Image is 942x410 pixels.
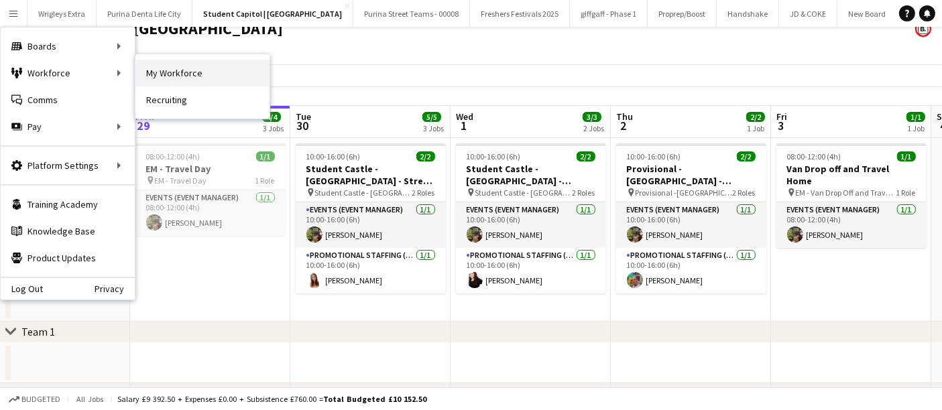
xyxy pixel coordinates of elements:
[907,123,925,133] div: 1 Job
[837,1,897,27] button: New Board
[1,218,135,245] a: Knowledge Base
[796,188,896,198] span: EM - Van Drop Off and Travel Home
[896,188,916,198] span: 1 Role
[776,143,927,248] app-job-card: 08:00-12:00 (4h)1/1Van Drop off and Travel Home EM - Van Drop Off and Travel Home1 RoleEvents (Ev...
[133,118,154,133] span: 29
[746,112,765,122] span: 2/2
[135,190,286,236] app-card-role: Events (Event Manager)1/108:00-12:00 (4h)[PERSON_NAME]
[616,248,766,293] app-card-role: Promotional Staffing (Brand Ambassadors)1/110:00-16:00 (6h)[PERSON_NAME]
[636,188,733,198] span: Provisional -[GEOGRAPHIC_DATA] - [GEOGRAPHIC_DATA] - Refreshers
[296,248,446,293] app-card-role: Promotional Staffing (Brand Ambassadors)1/110:00-16:00 (6h)[PERSON_NAME]
[7,392,62,407] button: Budgeted
[747,123,764,133] div: 1 Job
[456,163,606,187] h3: Student Castle - [GEOGRAPHIC_DATA] - Freshers Fair
[353,1,470,27] button: Purina Street Teams - 00008
[1,191,135,218] a: Training Academy
[135,86,270,113] a: Recruiting
[306,151,361,161] span: 10:00-16:00 (6h)
[475,188,573,198] span: Student Castle - [GEOGRAPHIC_DATA] - Freshers Fair
[135,163,286,175] h3: EM - Travel Day
[454,118,473,133] span: 1
[915,21,931,37] app-user-avatar: Bounce Activations Ltd
[262,112,281,122] span: 4/4
[416,151,435,161] span: 2/2
[117,394,426,404] div: Salary £9 392.50 + Expenses £0.00 + Subsistence £760.00 =
[296,143,446,293] app-job-card: 10:00-16:00 (6h)2/2Student Castle - [GEOGRAPHIC_DATA] - Street Team Student Castle - [GEOGRAPHIC_...
[467,151,521,161] span: 10:00-16:00 (6h)
[616,143,766,293] app-job-card: 10:00-16:00 (6h)2/2Provisional - [GEOGRAPHIC_DATA] - [GEOGRAPHIC_DATA] Provisional -[GEOGRAPHIC_D...
[577,151,595,161] span: 2/2
[21,325,55,338] div: Team 1
[456,111,473,123] span: Wed
[294,118,311,133] span: 30
[11,19,283,39] h1: Student Capitol | [GEOGRAPHIC_DATA]
[717,1,779,27] button: Handshake
[776,111,787,123] span: Fri
[616,111,633,123] span: Thu
[135,143,286,236] app-job-card: 08:00-12:00 (4h)1/1EM - Travel Day EM - Travel Day1 RoleEvents (Event Manager)1/108:00-12:00 (4h)...
[135,60,270,86] a: My Workforce
[315,188,412,198] span: Student Castle - [GEOGRAPHIC_DATA] - Street Team
[1,283,43,294] a: Log Out
[74,394,106,404] span: All jobs
[1,152,135,179] div: Platform Settings
[583,112,601,122] span: 3/3
[583,123,604,133] div: 2 Jobs
[155,176,207,186] span: EM - Travel Day
[1,33,135,60] div: Boards
[256,151,275,161] span: 1/1
[263,123,284,133] div: 3 Jobs
[787,151,841,161] span: 08:00-12:00 (4h)
[456,202,606,248] app-card-role: Events (Event Manager)1/110:00-16:00 (6h)[PERSON_NAME]
[774,118,787,133] span: 3
[21,395,60,404] span: Budgeted
[422,112,441,122] span: 5/5
[906,112,925,122] span: 1/1
[192,1,353,27] button: Student Capitol | [GEOGRAPHIC_DATA]
[614,118,633,133] span: 2
[95,283,135,294] a: Privacy
[616,163,766,187] h3: Provisional - [GEOGRAPHIC_DATA] - [GEOGRAPHIC_DATA]
[1,245,135,271] a: Product Updates
[146,151,200,161] span: 08:00-12:00 (4h)
[423,123,444,133] div: 3 Jobs
[616,202,766,248] app-card-role: Events (Event Manager)1/110:00-16:00 (6h)[PERSON_NAME]
[779,1,837,27] button: JD & COKE
[323,394,426,404] span: Total Budgeted £10 152.50
[296,163,446,187] h3: Student Castle - [GEOGRAPHIC_DATA] - Street Team
[412,188,435,198] span: 2 Roles
[27,1,97,27] button: Wrigleys Extra
[573,188,595,198] span: 2 Roles
[1,113,135,140] div: Pay
[296,111,311,123] span: Tue
[97,1,192,27] button: Purina Denta Life City
[737,151,756,161] span: 2/2
[733,188,756,198] span: 2 Roles
[1,60,135,86] div: Workforce
[1,86,135,113] a: Comms
[255,176,275,186] span: 1 Role
[456,143,606,293] app-job-card: 10:00-16:00 (6h)2/2Student Castle - [GEOGRAPHIC_DATA] - Freshers Fair Student Castle - [GEOGRAPHI...
[648,1,717,27] button: Proprep/Boost
[776,202,927,248] app-card-role: Events (Event Manager)1/108:00-12:00 (4h)[PERSON_NAME]
[456,248,606,293] app-card-role: Promotional Staffing (Brand Ambassadors)1/110:00-16:00 (6h)[PERSON_NAME]
[570,1,648,27] button: giffgaff - Phase 1
[627,151,681,161] span: 10:00-16:00 (6h)
[470,1,570,27] button: Freshers Festivals 2025
[897,151,916,161] span: 1/1
[296,202,446,248] app-card-role: Events (Event Manager)1/110:00-16:00 (6h)[PERSON_NAME]
[776,163,927,187] h3: Van Drop off and Travel Home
